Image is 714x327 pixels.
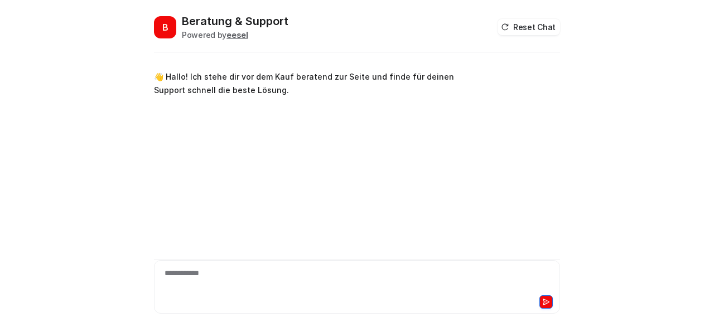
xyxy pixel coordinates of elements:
[498,19,560,35] button: Reset Chat
[154,16,176,38] span: B
[226,30,248,40] b: eesel
[182,13,288,29] h2: Beratung & Support
[182,29,288,41] div: Powered by
[154,70,480,97] p: 👋 Hallo! Ich stehe dir vor dem Kauf beratend zur Seite und finde für deinen Support schnell die b...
